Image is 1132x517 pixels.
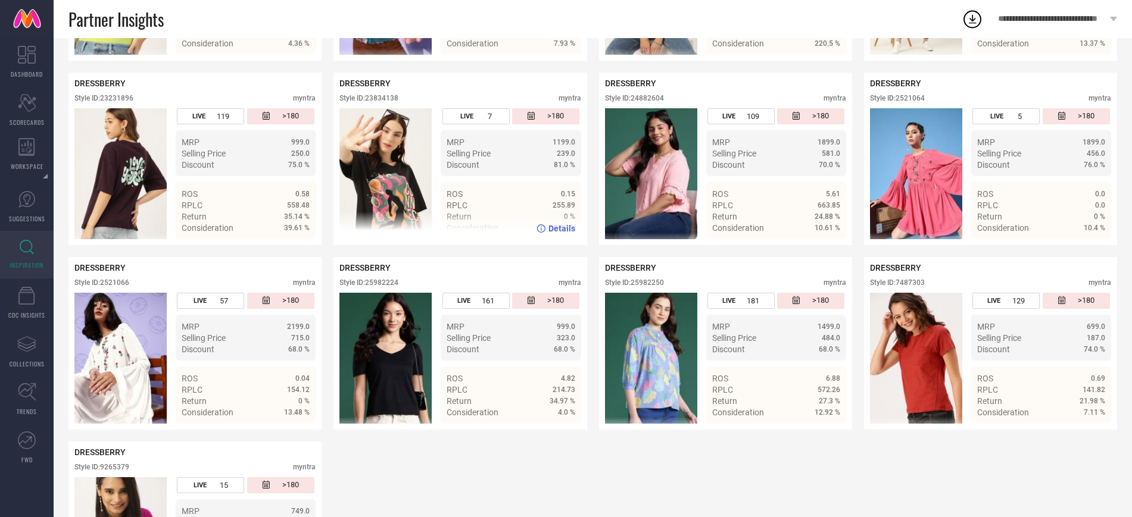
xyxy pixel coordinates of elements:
[1087,334,1105,342] span: 187.0
[1087,322,1105,331] span: 699.0
[987,297,1000,305] span: LIVE
[813,429,840,438] span: Details
[977,39,1029,48] span: Consideration
[284,212,310,221] span: 35.14 %
[557,149,575,158] span: 239.0
[282,296,299,306] span: >180
[282,111,299,121] span: >180
[282,480,299,490] span: >180
[10,118,45,127] span: SCORECARDS
[1084,224,1105,232] span: 10.4 %
[554,345,575,353] span: 68.0 %
[826,374,840,383] span: 6.88
[547,296,564,306] span: >180
[1080,39,1105,48] span: 13.37 %
[712,333,756,343] span: Selling Price
[488,112,492,121] span: 7
[1078,245,1105,254] span: Details
[1084,345,1105,353] span: 74.0 %
[815,224,840,232] span: 10.61 %
[247,293,314,309] div: Number of days since the style was first listed on the platform
[561,190,575,198] span: 0.15
[712,160,745,170] span: Discount
[287,322,310,331] span: 2199.0
[447,160,479,170] span: Discount
[11,162,43,171] span: WORKSPACE
[442,108,510,124] div: Number of days the style has been live on the platform
[21,455,33,464] span: FWD
[447,344,479,354] span: Discount
[819,345,840,353] span: 68.0 %
[68,7,164,32] span: Partner Insights
[182,39,233,48] span: Consideration
[712,39,764,48] span: Consideration
[826,190,840,198] span: 5.61
[972,108,1040,124] div: Number of days the style has been live on the platform
[777,108,844,124] div: Number of days since the style was first listed on the platform
[339,108,432,239] img: Style preview image
[870,94,925,102] div: Style ID: 2521064
[824,278,846,287] div: myntra
[812,296,829,306] span: >180
[802,245,840,254] a: Details
[818,322,840,331] span: 1499.0
[559,278,581,287] div: myntra
[712,396,737,406] span: Return
[815,212,840,221] span: 24.88 %
[291,334,310,342] span: 715.0
[447,408,498,417] span: Consideration
[1095,201,1105,209] span: 0.0
[1089,94,1111,102] div: myntra
[977,137,995,147] span: MRP
[605,278,664,287] div: Style ID: 25982250
[558,408,575,416] span: 4.0 %
[819,161,840,169] span: 70.0 %
[74,463,129,471] div: Style ID: 9265379
[293,463,316,471] div: myntra
[447,333,491,343] span: Selling Price
[1043,293,1110,309] div: Number of days since the style was first listed on the platform
[288,161,310,169] span: 75.0 %
[283,429,310,438] span: Details
[182,149,226,158] span: Selling Price
[339,79,391,88] span: DRESSBERRY
[870,263,921,272] span: DRESSBERRY
[870,79,921,88] span: DRESSBERRY
[220,481,228,490] span: 15
[812,111,829,121] span: >180
[271,245,310,254] a: Details
[11,70,43,79] span: DASHBOARD
[284,224,310,232] span: 39.61 %
[220,296,228,305] span: 57
[712,149,756,158] span: Selling Price
[182,189,198,199] span: ROS
[1012,296,1025,305] span: 129
[182,396,207,406] span: Return
[293,278,316,287] div: myntra
[192,112,205,120] span: LIVE
[818,138,840,146] span: 1899.0
[291,149,310,158] span: 250.0
[271,429,310,438] a: Details
[288,345,310,353] span: 68.0 %
[977,333,1021,343] span: Selling Price
[977,408,1029,417] span: Consideration
[972,293,1040,309] div: Number of days the style has been live on the platform
[283,60,310,70] span: Details
[548,60,575,70] span: Details
[182,160,214,170] span: Discount
[977,396,1002,406] span: Return
[990,112,1003,120] span: LIVE
[1094,212,1105,221] span: 0 %
[182,385,202,394] span: RPLC
[447,200,467,210] span: RPLC
[813,60,840,70] span: Details
[870,108,962,239] div: Click to view image
[10,261,43,270] span: INSPIRATION
[977,189,993,199] span: ROS
[747,296,759,305] span: 181
[74,108,167,239] div: Click to view image
[818,386,840,394] span: 572.26
[457,297,470,305] span: LIVE
[339,94,398,102] div: Style ID: 23834138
